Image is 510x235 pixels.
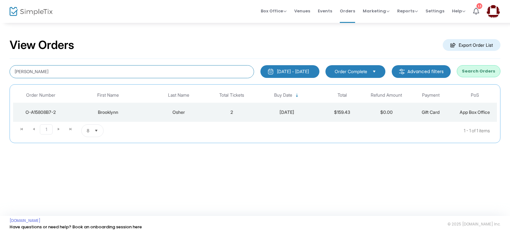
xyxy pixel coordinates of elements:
[13,88,497,122] div: Data table
[87,128,89,134] span: 8
[363,8,390,14] span: Marketing
[426,3,444,19] span: Settings
[422,109,440,115] span: Gift Card
[320,88,364,103] th: Total
[261,8,287,14] span: Box Office
[10,218,40,223] a: [DOMAIN_NAME]
[10,38,74,52] h2: View Orders
[26,93,55,98] span: Order Number
[397,8,418,14] span: Reports
[364,88,409,103] th: Refund Amount
[452,8,465,14] span: Help
[97,93,119,98] span: First Name
[168,93,189,98] span: Last Name
[267,68,274,75] img: monthly
[364,103,409,122] td: $0.00
[70,109,146,115] div: Brooklynn
[471,93,479,98] span: PoS
[392,65,451,78] m-button: Advanced filters
[40,124,53,135] span: Page 1
[320,103,364,122] td: $159.43
[370,68,379,75] button: Select
[210,103,254,122] td: 2
[294,3,310,19] span: Venues
[460,109,490,115] span: App Box Office
[10,65,254,78] input: Search by name, email, phone, order number, ip address, or last 4 digits of card
[443,39,500,51] m-button: Export Order List
[448,222,500,227] span: © 2025 [DOMAIN_NAME] Inc.
[260,65,319,78] button: [DATE] - [DATE]
[277,68,309,75] div: [DATE] - [DATE]
[210,88,254,103] th: Total Tickets
[335,68,367,75] span: Order Complete
[92,125,101,137] button: Select
[318,3,332,19] span: Events
[422,93,440,98] span: Payment
[274,93,292,98] span: Buy Date
[477,3,482,9] div: 13
[167,124,490,137] kendo-pager-info: 1 - 1 of 1 items
[15,109,67,115] div: O-A15808B7-2
[10,224,142,230] a: Have questions or need help? Book an onboarding session here
[256,109,319,115] div: 1/5/2025
[457,65,500,77] button: Search Orders
[399,68,405,75] img: filter
[340,3,355,19] span: Orders
[149,109,208,115] div: Osher
[295,93,300,98] span: Sortable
